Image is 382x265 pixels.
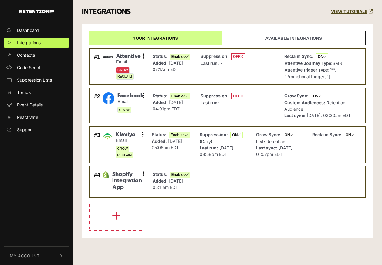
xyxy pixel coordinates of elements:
[4,112,69,122] a: Reactivate
[344,132,356,138] span: ON
[94,171,100,193] div: #4
[4,125,69,135] a: Support
[220,61,222,66] span: -
[284,100,325,105] strong: Custom Audiences:
[17,89,31,96] span: Trends
[331,9,373,14] a: VIEW TUTORIALS
[283,132,295,138] span: ON
[116,73,134,80] span: RECLAIM
[231,93,245,99] span: OFF
[4,50,69,60] a: Contacts
[116,131,143,138] span: Klaviyo
[153,100,168,105] strong: Added:
[284,68,329,72] strong: Attentive trigger Type:
[284,61,332,66] strong: Attentive Journey Type:
[116,138,143,143] small: Email
[153,54,167,59] strong: Status:
[116,67,130,73] span: GROW
[116,146,129,152] span: GROW
[284,54,313,59] strong: Reclaim Sync:
[153,178,168,183] strong: Added:
[153,93,167,98] strong: Status:
[153,60,183,72] span: [DATE] 07:17am EDT
[94,131,100,158] div: #3
[256,145,277,150] strong: Last sync:
[4,25,69,35] a: Dashboard
[116,53,144,60] span: Attentive
[4,38,69,48] a: Integrations
[82,8,131,16] h3: INTEGRATIONS
[17,27,39,33] span: Dashboard
[103,56,113,58] img: Attentive
[201,54,229,59] strong: Suppression:
[200,132,228,137] strong: Suppression:
[153,60,168,65] strong: Added:
[170,93,191,99] span: Enabled
[284,53,359,80] p: SMS ["", "Promotional triggers"]
[17,114,38,120] span: Reactivate
[17,102,43,108] span: Event Details
[17,39,41,46] span: Integrations
[19,10,54,13] img: Retention.com
[201,61,219,66] strong: Last run:
[4,62,69,72] a: Code Script
[201,93,229,98] strong: Suppression:
[222,31,366,45] a: Available integrations
[307,113,351,118] span: [DATE]. 02:30am EDT
[152,139,167,144] strong: Added:
[17,77,52,83] span: Suppression Lists
[220,100,222,105] span: -
[170,54,191,60] span: Enabled
[266,139,285,144] span: Retention
[94,53,100,80] div: #1
[170,172,191,178] span: Enabled
[89,31,222,45] a: Your integrations
[316,53,328,60] span: ON
[4,75,69,85] a: Suppression Lists
[117,107,131,113] span: GROW
[17,64,41,71] span: Code Script
[112,171,144,191] span: Shopify Integration App
[256,139,265,144] strong: List:
[4,100,69,110] a: Event Details
[153,178,183,190] span: [DATE] 05:11am EDT
[94,92,100,119] div: #2
[312,132,341,137] strong: Reclaim Sync:
[116,152,133,158] span: RECLAIM
[201,100,219,105] strong: Last run:
[103,171,109,178] img: Shopify Integration App
[116,59,144,65] small: Email
[231,53,245,60] span: OFF
[17,52,35,58] span: Contacts
[4,87,69,97] a: Trends
[230,132,243,138] span: ON
[152,132,167,137] strong: Status:
[103,131,113,141] img: Klaviyo
[284,93,309,98] strong: Grow Sync:
[117,99,143,104] small: Email
[311,93,323,99] span: ON
[256,132,280,137] strong: Grow Sync:
[153,172,167,177] strong: Status:
[10,253,39,259] span: My Account
[103,92,114,104] img: Facebook
[117,92,143,99] span: Facebook
[4,247,69,265] button: My Account
[200,145,218,150] strong: Last run:
[169,132,190,138] span: Enabled
[284,113,306,118] strong: Last sync:
[200,139,212,144] span: (Daily)
[17,126,33,133] span: Support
